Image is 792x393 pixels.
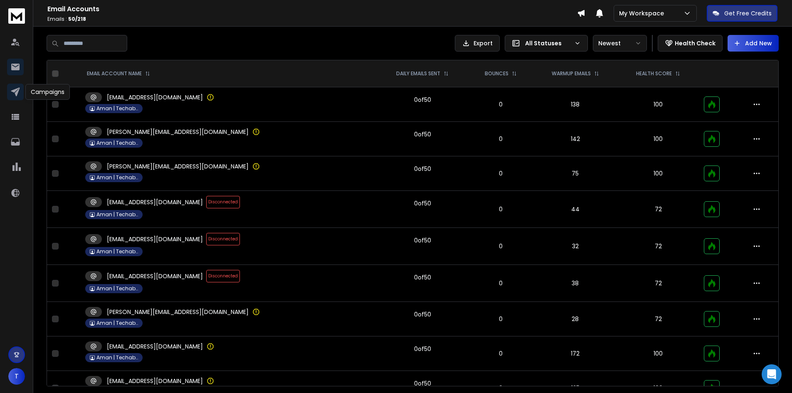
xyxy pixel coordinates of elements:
td: 172 [533,336,618,371]
span: 50 / 218 [68,15,86,22]
p: All Statuses [525,39,571,47]
h1: Email Accounts [47,4,577,14]
p: [PERSON_NAME][EMAIL_ADDRESS][DOMAIN_NAME] [107,128,249,136]
p: Aman | Techabyte [96,140,138,146]
div: 0 of 50 [414,345,431,353]
span: Disconnected [206,233,240,245]
p: 0 [474,135,527,143]
p: 0 [474,100,527,109]
td: 32 [533,228,618,265]
td: 44 [533,191,618,228]
td: 100 [618,336,698,371]
p: [PERSON_NAME][EMAIL_ADDRESS][DOMAIN_NAME] [107,162,249,171]
p: 0 [474,205,527,213]
img: logo [8,8,25,24]
p: Aman | Techabyte [96,174,138,181]
button: T [8,368,25,385]
td: 142 [533,122,618,156]
button: Add New [728,35,779,52]
p: Get Free Credits [724,9,772,17]
div: 0 of 50 [414,236,431,245]
p: Health Check [675,39,716,47]
div: 0 of 50 [414,310,431,319]
p: 0 [474,279,527,287]
p: [PERSON_NAME][EMAIL_ADDRESS][DOMAIN_NAME] [107,308,249,316]
td: 100 [618,156,698,191]
td: 72 [618,191,698,228]
span: Disconnected [206,270,240,282]
div: 0 of 50 [414,130,431,138]
p: Aman | Techabyte [96,211,138,218]
button: Health Check [658,35,723,52]
p: 0 [474,242,527,250]
button: Newest [593,35,647,52]
p: Emails : [47,16,577,22]
p: HEALTH SCORE [636,70,672,77]
div: Open Intercom Messenger [762,364,782,384]
td: 75 [533,156,618,191]
span: Disconnected [206,196,240,208]
td: 28 [533,302,618,336]
p: Aman | Techabyte [96,285,138,292]
td: 38 [533,265,618,302]
div: 0 of 50 [414,379,431,388]
p: My Workspace [619,9,667,17]
button: Get Free Credits [707,5,777,22]
p: Aman | Techabyte [96,105,138,112]
td: 72 [618,228,698,265]
p: Aman | Techabyte [96,320,138,326]
div: 0 of 50 [414,165,431,173]
div: EMAIL ACCOUNT NAME [87,70,150,77]
p: [EMAIL_ADDRESS][DOMAIN_NAME] [107,235,203,243]
p: Aman | Techabyte [96,248,138,255]
div: Campaigns [25,84,70,100]
p: [EMAIL_ADDRESS][DOMAIN_NAME] [107,93,203,101]
div: 0 of 50 [414,96,431,104]
p: 0 [474,315,527,323]
div: 0 of 50 [414,273,431,282]
div: 0 of 50 [414,199,431,208]
td: 100 [618,87,698,122]
td: 72 [618,265,698,302]
p: 0 [474,169,527,178]
p: [EMAIL_ADDRESS][DOMAIN_NAME] [107,342,203,351]
td: 138 [533,87,618,122]
p: 0 [474,384,527,392]
button: Export [455,35,500,52]
td: 72 [618,302,698,336]
p: [EMAIL_ADDRESS][DOMAIN_NAME] [107,272,203,280]
td: 100 [618,122,698,156]
p: [EMAIL_ADDRESS][DOMAIN_NAME] [107,377,203,385]
p: Aman | Techabyte [96,354,138,361]
p: 0 [474,349,527,358]
p: BOUNCES [485,70,508,77]
p: DAILY EMAILS SENT [396,70,440,77]
p: [EMAIL_ADDRESS][DOMAIN_NAME] [107,198,203,206]
p: WARMUP EMAILS [552,70,591,77]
